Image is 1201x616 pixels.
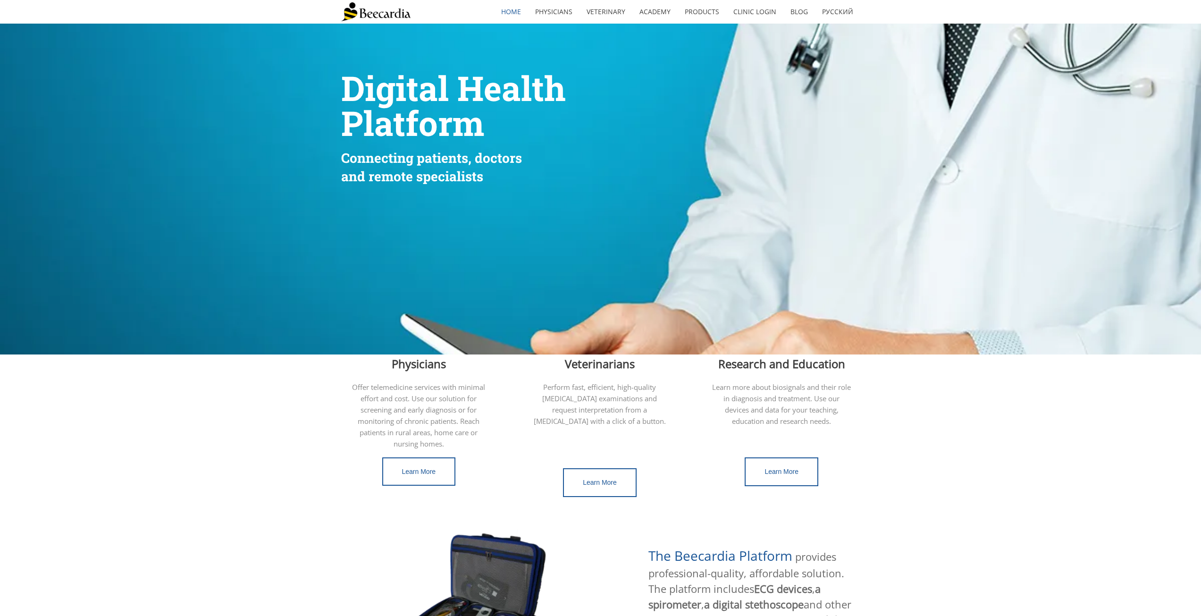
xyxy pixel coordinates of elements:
[392,356,446,371] span: Physicians
[402,468,436,475] span: Learn More
[764,468,798,475] span: Learn More
[648,547,792,565] span: The Beecardia Platform
[712,382,851,426] span: Learn more about biosignals and their role in diagnosis and treatment. Use our devices and data f...
[494,1,528,23] a: home
[341,2,411,21] img: Beecardia
[745,457,818,486] a: Learn More
[704,597,804,611] span: a digital stethoscope
[678,1,726,23] a: Products
[565,356,635,371] span: Veterinarians
[352,382,485,448] span: Offer telemedicine services with minimal effort and cost. Use our solution for screening and earl...
[341,149,522,167] span: Connecting patients, doctors
[563,468,637,497] a: Learn More
[580,1,632,23] a: Veterinary
[528,1,580,23] a: Physicians
[341,66,566,110] span: Digital Health
[341,168,483,185] span: and remote specialists
[783,1,815,23] a: Blog
[583,479,617,486] span: Learn More
[382,457,456,486] a: Learn More
[341,101,484,145] span: Platform
[718,356,845,371] span: Research and Education
[815,1,860,23] a: Русский
[726,1,783,23] a: Clinic Login
[534,382,666,426] span: Perform fast, efficient, high-quality [MEDICAL_DATA] examinations and request interpretation from...
[754,582,812,596] span: ECG devices
[632,1,678,23] a: Academy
